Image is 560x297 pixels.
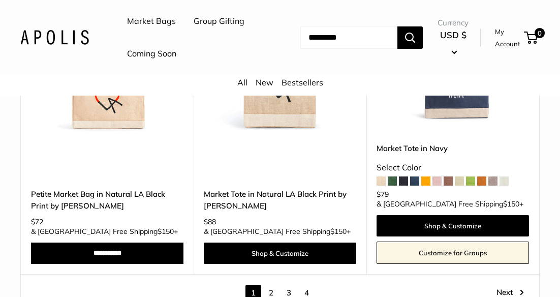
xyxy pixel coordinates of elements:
[237,77,247,87] a: All
[282,77,323,87] a: Bestsellers
[256,77,273,87] a: New
[503,199,519,209] span: $150
[438,16,469,30] span: Currency
[204,243,356,264] a: Shop & Customize
[377,160,529,175] div: Select Color
[535,28,545,38] span: 0
[377,200,523,207] span: & [GEOGRAPHIC_DATA] Free Shipping +
[31,188,183,212] a: Petite Market Bag in Natural LA Black Print by [PERSON_NAME]
[377,142,529,154] a: Market Tote in Navy
[377,242,529,264] a: Customize for Groups
[127,14,176,29] a: Market Bags
[525,32,538,44] a: 0
[377,215,529,236] a: Shop & Customize
[438,27,469,60] button: USD $
[127,46,176,62] a: Coming Soon
[204,217,216,226] span: $88
[31,217,43,226] span: $72
[495,25,520,50] a: My Account
[31,228,178,235] span: & [GEOGRAPHIC_DATA] Free Shipping +
[330,227,347,236] span: $150
[300,26,397,49] input: Search...
[204,188,356,212] a: Market Tote in Natural LA Black Print by [PERSON_NAME]
[440,29,466,40] span: USD $
[204,228,351,235] span: & [GEOGRAPHIC_DATA] Free Shipping +
[397,26,423,49] button: Search
[158,227,174,236] span: $150
[377,190,389,199] span: $79
[20,30,89,45] img: Apolis
[194,14,244,29] a: Group Gifting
